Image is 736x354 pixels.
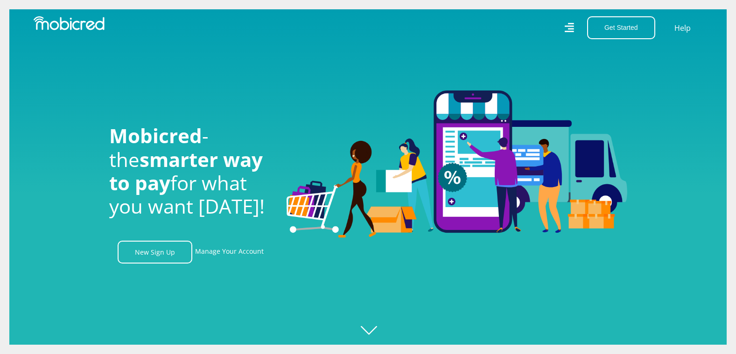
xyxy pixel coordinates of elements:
[287,90,627,238] img: Welcome to Mobicred
[674,22,691,34] a: Help
[195,241,264,264] a: Manage Your Account
[34,16,105,30] img: Mobicred
[109,146,263,196] span: smarter way to pay
[109,122,202,149] span: Mobicred
[587,16,655,39] button: Get Started
[109,124,273,218] h1: - the for what you want [DATE]!
[118,241,192,264] a: New Sign Up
